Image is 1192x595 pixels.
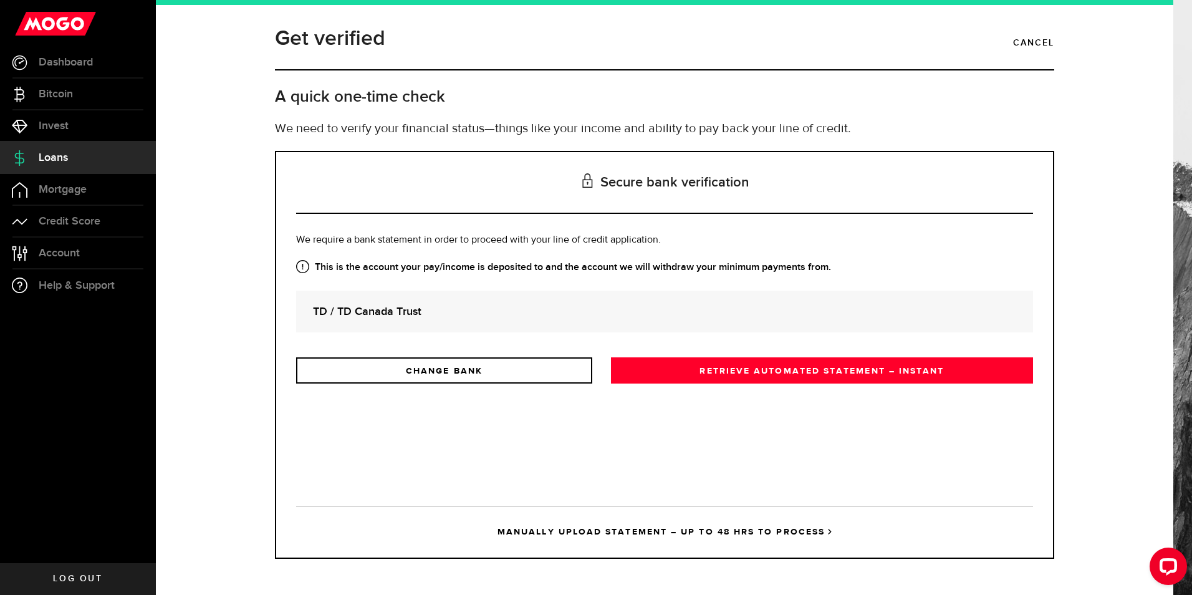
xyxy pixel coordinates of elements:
[39,184,87,195] span: Mortgage
[39,120,69,132] span: Invest
[39,89,73,100] span: Bitcoin
[296,235,661,245] span: We require a bank statement in order to proceed with your line of credit application.
[275,87,1054,107] h2: A quick one-time check
[39,152,68,163] span: Loans
[296,357,592,384] a: CHANGE BANK
[39,57,93,68] span: Dashboard
[611,357,1033,384] a: RETRIEVE AUTOMATED STATEMENT – INSTANT
[296,152,1033,214] h3: Secure bank verification
[275,120,1054,138] p: We need to verify your financial status—things like your income and ability to pay back your line...
[39,248,80,259] span: Account
[53,574,102,583] span: Log out
[296,260,1033,275] strong: This is the account your pay/income is deposited to and the account we will withdraw your minimum...
[275,22,385,55] h1: Get verified
[1140,543,1192,595] iframe: LiveChat chat widget
[1013,32,1054,54] a: Cancel
[313,303,1016,320] strong: TD / TD Canada Trust
[39,216,100,227] span: Credit Score
[39,280,115,291] span: Help & Support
